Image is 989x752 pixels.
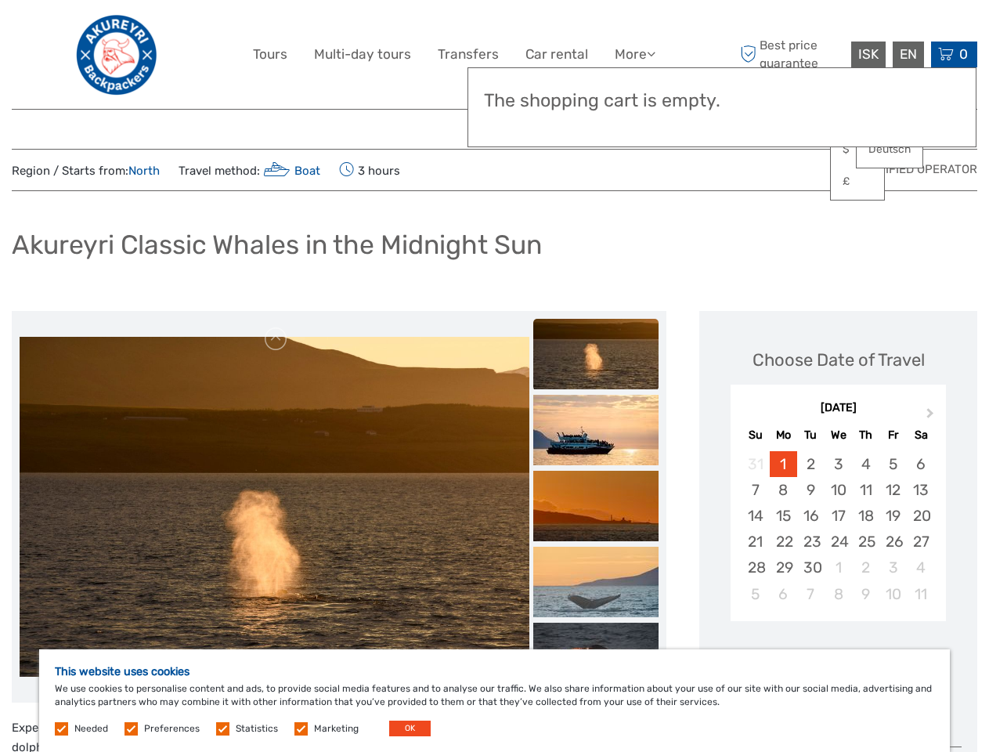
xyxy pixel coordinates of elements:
[339,159,400,181] span: 3 hours
[533,471,659,541] img: 6726f95dd39b46aea8d80ffda9df7dec_slider_thumbnail.jpeg
[484,90,960,112] h3: The shopping cart is empty.
[314,43,411,66] a: Multi-day tours
[770,477,797,503] div: Choose Monday, June 8th, 2026
[742,451,769,477] div: Not available Sunday, May 31st, 2026
[731,400,946,417] div: [DATE]
[73,12,160,97] img: Akureyri Backpackers TourDesk
[770,451,797,477] div: Choose Monday, June 1st, 2026
[742,529,769,555] div: Choose Sunday, June 21st, 2026
[314,722,359,736] label: Marketing
[438,43,499,66] a: Transfers
[907,425,934,446] div: Sa
[797,581,825,607] div: Choose Tuesday, July 7th, 2026
[735,451,940,607] div: month 2026-06
[831,136,884,164] a: $
[879,477,907,503] div: Choose Friday, June 12th, 2026
[907,451,934,477] div: Choose Saturday, June 6th, 2026
[770,555,797,580] div: Choose Monday, June 29th, 2026
[825,425,852,446] div: We
[533,547,659,617] img: cc891d98e5a84ae5a38b8b3de9715e55_slider_thumbnail.jpeg
[907,555,934,580] div: Choose Saturday, July 4th, 2026
[957,46,970,62] span: 0
[74,722,108,736] label: Needed
[919,404,944,429] button: Next Month
[236,722,278,736] label: Statistics
[879,529,907,555] div: Choose Friday, June 26th, 2026
[533,395,659,465] img: aa7c13d10a2f4944aa24dfca787c9c25_slider_thumbnail.jpeg
[825,581,852,607] div: Choose Wednesday, July 8th, 2026
[858,46,879,62] span: ISK
[770,529,797,555] div: Choose Monday, June 22nd, 2026
[12,229,542,261] h1: Akureyri Classic Whales in the Midnight Sun
[825,503,852,529] div: Choose Wednesday, June 17th, 2026
[797,451,825,477] div: Choose Tuesday, June 2nd, 2026
[852,555,879,580] div: Choose Thursday, July 2nd, 2026
[144,722,200,736] label: Preferences
[179,159,320,181] span: Travel method:
[797,529,825,555] div: Choose Tuesday, June 23rd, 2026
[797,477,825,503] div: Choose Tuesday, June 9th, 2026
[525,43,588,66] a: Car rental
[615,43,655,66] a: More
[825,555,852,580] div: Choose Wednesday, July 1st, 2026
[907,503,934,529] div: Choose Saturday, June 20th, 2026
[879,581,907,607] div: Choose Friday, July 10th, 2026
[879,503,907,529] div: Choose Friday, June 19th, 2026
[907,529,934,555] div: Choose Saturday, June 27th, 2026
[742,477,769,503] div: Choose Sunday, June 7th, 2026
[20,337,529,677] img: 50b7e1e769774c3b97de966970aa3c40_main_slider.jpeg
[770,503,797,529] div: Choose Monday, June 15th, 2026
[825,477,852,503] div: Choose Wednesday, June 10th, 2026
[879,555,907,580] div: Choose Friday, July 3rd, 2026
[797,503,825,529] div: Choose Tuesday, June 16th, 2026
[12,163,160,179] span: Region / Starts from:
[742,581,769,607] div: Choose Sunday, July 5th, 2026
[852,425,879,446] div: Th
[39,649,950,752] div: We use cookies to personalise content and ads, to provide social media features and to analyse ou...
[770,581,797,607] div: Choose Monday, July 6th, 2026
[852,477,879,503] div: Choose Thursday, June 11th, 2026
[742,503,769,529] div: Choose Sunday, June 14th, 2026
[825,529,852,555] div: Choose Wednesday, June 24th, 2026
[742,425,769,446] div: Su
[852,451,879,477] div: Choose Thursday, June 4th, 2026
[128,164,160,178] a: North
[831,168,884,196] a: £
[253,43,287,66] a: Tours
[852,529,879,555] div: Choose Thursday, June 25th, 2026
[857,136,922,164] a: Deutsch
[389,721,431,736] button: OK
[742,555,769,580] div: Choose Sunday, June 28th, 2026
[736,37,847,71] span: Best price guarantee
[907,477,934,503] div: Choose Saturday, June 13th, 2026
[879,425,907,446] div: Fr
[797,425,825,446] div: Tu
[879,451,907,477] div: Choose Friday, June 5th, 2026
[753,348,925,372] div: Choose Date of Travel
[825,451,852,477] div: Choose Wednesday, June 3rd, 2026
[797,555,825,580] div: Choose Tuesday, June 30th, 2026
[852,581,879,607] div: Choose Thursday, July 9th, 2026
[893,42,924,67] div: EN
[863,161,977,178] span: Verified Operator
[770,425,797,446] div: Mo
[852,503,879,529] div: Choose Thursday, June 18th, 2026
[260,164,320,178] a: Boat
[533,623,659,693] img: b7091d0f62b040f48eea9fc382fa69fa_slider_thumbnail.jpeg
[907,581,934,607] div: Choose Saturday, July 11th, 2026
[55,665,934,678] h5: This website uses cookies
[533,319,659,389] img: 50b7e1e769774c3b97de966970aa3c40_slider_thumbnail.jpeg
